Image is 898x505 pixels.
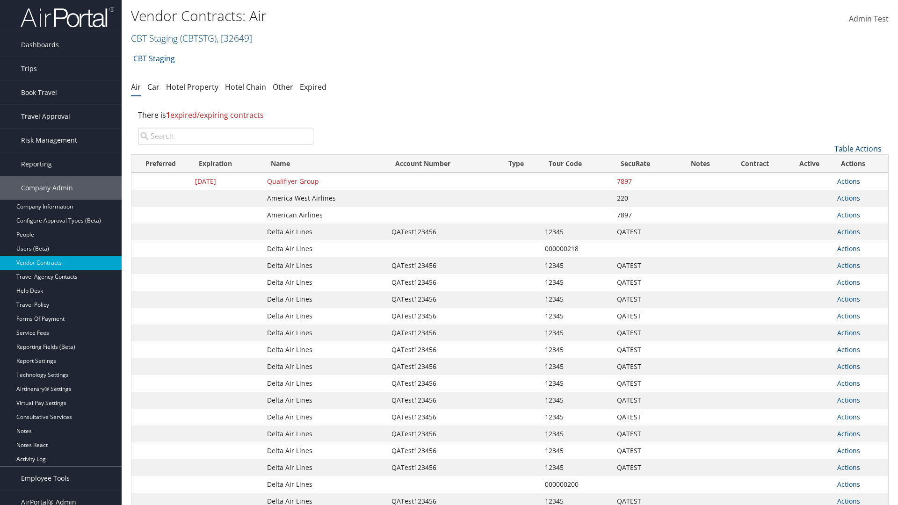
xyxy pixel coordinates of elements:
[190,155,262,173] th: Expiration: activate to sort column descending
[612,375,677,392] td: QATEST
[21,152,52,176] span: Reporting
[21,81,57,104] span: Book Travel
[612,224,677,240] td: QATEST
[540,476,612,493] td: 000000200
[387,325,500,341] td: QATest123456
[837,210,860,219] a: Actions
[131,32,252,44] a: CBT Staging
[837,429,860,438] a: Actions
[262,224,387,240] td: Delta Air Lines
[262,308,387,325] td: Delta Air Lines
[21,33,59,57] span: Dashboards
[166,110,264,120] span: expired/expiring contracts
[262,375,387,392] td: Delta Air Lines
[387,459,500,476] td: QATest123456
[837,244,860,253] a: Actions
[677,155,724,173] th: Notes: activate to sort column ascending
[387,426,500,442] td: QATest123456
[166,110,170,120] strong: 1
[262,459,387,476] td: Delta Air Lines
[387,375,500,392] td: QATest123456
[131,155,190,173] th: Preferred: activate to sort column ascending
[387,308,500,325] td: QATest123456
[262,392,387,409] td: Delta Air Lines
[262,190,387,207] td: America West Airlines
[262,442,387,459] td: Delta Air Lines
[612,207,677,224] td: 7897
[387,341,500,358] td: QATest123456
[540,308,612,325] td: 12345
[837,278,860,287] a: Actions
[387,257,500,274] td: QATest123456
[138,128,313,144] input: Search
[540,426,612,442] td: 12345
[612,442,677,459] td: QATEST
[612,459,677,476] td: QATEST
[262,155,387,173] th: Name: activate to sort column ascending
[540,224,612,240] td: 12345
[131,82,141,92] a: Air
[180,32,217,44] span: ( CBTSTG )
[837,177,860,186] a: Actions
[262,341,387,358] td: Delta Air Lines
[837,311,860,320] a: Actions
[612,257,677,274] td: QATEST
[166,82,218,92] a: Hotel Property
[834,144,882,154] a: Table Actions
[217,32,252,44] span: , [ 32649 ]
[540,341,612,358] td: 12345
[540,325,612,341] td: 12345
[387,392,500,409] td: QATest123456
[612,392,677,409] td: QATEST
[612,325,677,341] td: QATEST
[21,467,70,490] span: Employee Tools
[837,463,860,472] a: Actions
[540,155,612,173] th: Tour Code: activate to sort column ascending
[837,446,860,455] a: Actions
[21,129,77,152] span: Risk Management
[540,459,612,476] td: 12345
[262,207,387,224] td: American Airlines
[21,57,37,80] span: Trips
[273,82,293,92] a: Other
[849,14,889,24] span: Admin Test
[612,190,677,207] td: 220
[612,155,677,173] th: SecuRate: activate to sort column ascending
[387,274,500,291] td: QATest123456
[837,227,860,236] a: Actions
[131,6,636,26] h1: Vendor Contracts: Air
[262,274,387,291] td: Delta Air Lines
[837,480,860,489] a: Actions
[837,295,860,303] a: Actions
[262,409,387,426] td: Delta Air Lines
[387,442,500,459] td: QATest123456
[540,442,612,459] td: 12345
[612,291,677,308] td: QATEST
[837,261,860,270] a: Actions
[837,328,860,337] a: Actions
[612,409,677,426] td: QATEST
[540,375,612,392] td: 12345
[262,358,387,375] td: Delta Air Lines
[837,194,860,202] a: Actions
[387,224,500,240] td: QATest123456
[612,173,677,190] td: 7897
[387,291,500,308] td: QATest123456
[837,362,860,371] a: Actions
[190,173,262,190] td: [DATE]
[262,257,387,274] td: Delta Air Lines
[837,412,860,421] a: Actions
[833,155,888,173] th: Actions
[612,358,677,375] td: QATEST
[21,6,114,28] img: airportal-logo.png
[612,426,677,442] td: QATEST
[540,409,612,426] td: 12345
[540,291,612,308] td: 12345
[131,102,889,128] div: There is
[837,379,860,388] a: Actions
[262,291,387,308] td: Delta Air Lines
[133,49,175,68] a: CBT Staging
[262,476,387,493] td: Delta Air Lines
[387,358,500,375] td: QATest123456
[21,176,73,200] span: Company Admin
